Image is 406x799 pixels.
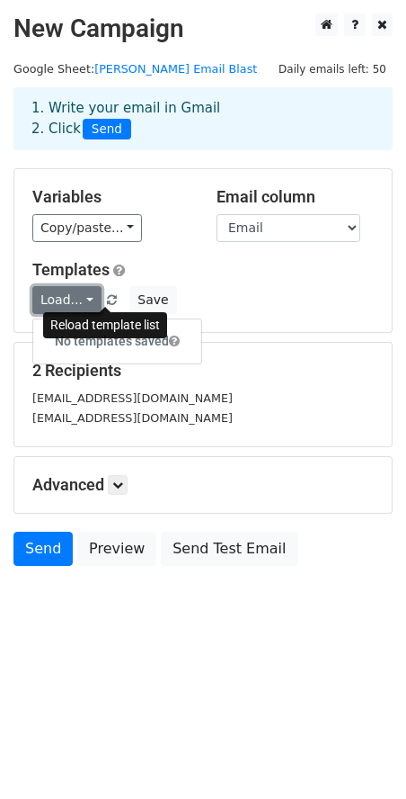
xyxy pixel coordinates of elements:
iframe: Chat Widget [316,713,406,799]
a: Preview [77,532,156,566]
a: Send [13,532,73,566]
span: Daily emails left: 50 [272,59,393,79]
a: Copy/paste... [32,214,142,242]
button: Save [129,286,176,314]
a: [PERSON_NAME] Email Blast [94,62,257,76]
a: Daily emails left: 50 [272,62,393,76]
h5: Advanced [32,475,374,495]
div: Reload template list [43,312,167,338]
span: Send [83,119,131,140]
div: 1. Write your email in Gmail 2. Click [18,98,388,139]
a: Templates [32,260,110,279]
a: Load... [32,286,101,314]
h5: Email column [216,187,374,207]
h2: New Campaign [13,13,393,44]
h5: Variables [32,187,190,207]
small: [EMAIL_ADDRESS][DOMAIN_NAME] [32,411,233,425]
h5: 2 Recipients [32,361,374,381]
h6: No templates saved [33,327,201,356]
a: Send Test Email [161,532,297,566]
small: Google Sheet: [13,62,257,76]
small: [EMAIL_ADDRESS][DOMAIN_NAME] [32,391,233,405]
